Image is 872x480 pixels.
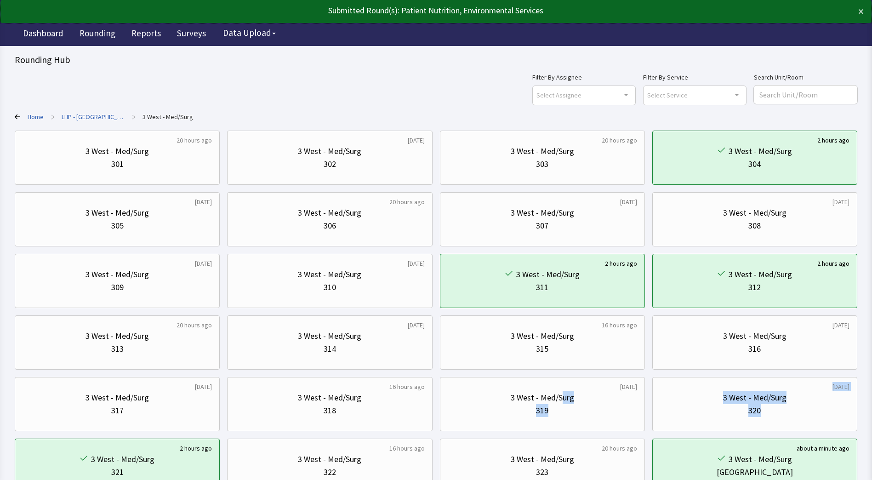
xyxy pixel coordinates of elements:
[536,343,548,355] div: 315
[298,453,361,466] div: 3 West - Med/Surg
[620,197,637,206] div: [DATE]
[748,158,761,171] div: 304
[748,343,761,355] div: 316
[91,453,154,466] div: 3 West - Med/Surg
[8,4,778,17] div: Submitted Round(s): Patient Nutrition, Environmental Services
[748,404,761,417] div: 320
[729,145,792,158] div: 3 West - Med/Surg
[605,259,637,268] div: 2 hours ago
[532,72,636,83] label: Filter By Assignee
[408,259,425,268] div: [DATE]
[177,136,212,145] div: 20 hours ago
[748,219,761,232] div: 308
[132,108,135,126] span: >
[620,382,637,391] div: [DATE]
[389,444,425,453] div: 16 hours ago
[511,453,574,466] div: 3 West - Med/Surg
[73,23,122,46] a: Rounding
[602,136,637,145] div: 20 hours ago
[389,382,425,391] div: 16 hours ago
[195,197,212,206] div: [DATE]
[602,320,637,330] div: 16 hours ago
[15,53,857,66] div: Rounding Hub
[111,158,124,171] div: 301
[298,145,361,158] div: 3 West - Med/Surg
[817,259,849,268] div: 2 hours ago
[511,330,574,343] div: 3 West - Med/Surg
[177,320,212,330] div: 20 hours ago
[832,197,849,206] div: [DATE]
[516,268,580,281] div: 3 West - Med/Surg
[536,158,548,171] div: 303
[170,23,213,46] a: Surveys
[723,391,787,404] div: 3 West - Med/Surg
[643,72,747,83] label: Filter By Service
[408,320,425,330] div: [DATE]
[195,382,212,391] div: [DATE]
[111,343,124,355] div: 313
[536,281,548,294] div: 311
[536,90,581,100] span: Select Assignee
[85,206,149,219] div: 3 West - Med/Surg
[832,382,849,391] div: [DATE]
[195,259,212,268] div: [DATE]
[729,268,792,281] div: 3 West - Med/Surg
[324,466,336,479] div: 322
[111,281,124,294] div: 309
[125,23,168,46] a: Reports
[28,112,44,121] a: Home
[324,281,336,294] div: 310
[324,343,336,355] div: 314
[62,112,125,121] a: LHP - Pascack Valley
[754,86,857,104] input: Search Unit/Room
[298,268,361,281] div: 3 West - Med/Surg
[817,136,849,145] div: 2 hours ago
[217,24,281,41] button: Data Upload
[324,404,336,417] div: 318
[717,466,793,479] div: [GEOGRAPHIC_DATA]
[389,197,425,206] div: 20 hours ago
[511,391,574,404] div: 3 West - Med/Surg
[723,206,787,219] div: 3 West - Med/Surg
[536,466,548,479] div: 323
[723,330,787,343] div: 3 West - Med/Surg
[602,444,637,453] div: 20 hours ago
[298,206,361,219] div: 3 West - Med/Surg
[111,466,124,479] div: 321
[16,23,70,46] a: Dashboard
[536,404,548,417] div: 319
[180,444,212,453] div: 2 hours ago
[324,219,336,232] div: 306
[536,219,548,232] div: 307
[298,391,361,404] div: 3 West - Med/Surg
[511,145,574,158] div: 3 West - Med/Surg
[729,453,792,466] div: 3 West - Med/Surg
[797,444,849,453] div: about a minute ago
[142,112,193,121] a: 3 West - Med/Surg
[324,158,336,171] div: 302
[832,320,849,330] div: [DATE]
[298,330,361,343] div: 3 West - Med/Surg
[754,72,857,83] label: Search Unit/Room
[408,136,425,145] div: [DATE]
[511,206,574,219] div: 3 West - Med/Surg
[85,330,149,343] div: 3 West - Med/Surg
[111,219,124,232] div: 305
[85,268,149,281] div: 3 West - Med/Surg
[85,391,149,404] div: 3 West - Med/Surg
[748,281,761,294] div: 312
[51,108,54,126] span: >
[85,145,149,158] div: 3 West - Med/Surg
[858,4,864,19] button: ×
[111,404,124,417] div: 317
[647,90,688,100] span: Select Service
